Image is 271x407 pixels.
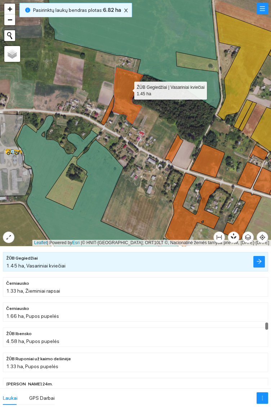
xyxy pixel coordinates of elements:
[6,280,29,287] span: Černiausko
[257,395,268,401] span: more
[6,255,38,262] span: ŽŪB Gegiedžiai
[257,3,268,14] button: menu
[6,305,29,312] span: Černiausko
[6,288,60,294] span: 1.33 ha, Žieminiai rapsai
[34,240,47,245] a: Leaflet
[6,363,58,369] span: 1.33 ha, Pupos pupelės
[25,8,30,13] span: info-circle
[3,394,18,402] div: Laukai
[6,381,53,388] span: Lenos Arnold 24m.
[253,256,265,267] button: arrow-right
[6,356,71,362] span: ŽŪB Ruponiai už kaimo dešinėje
[29,394,55,402] div: GPS Darbai
[32,240,271,246] div: | Powered by © HNIT-[GEOGRAPHIC_DATA]; ORT10LT ©, Nacionalinė žemės tarnyba prie AM, [DATE]-[DATE]
[8,15,12,24] span: −
[6,313,59,319] span: 1.66 ha, Pupos pupelės
[8,4,12,13] span: +
[103,7,121,13] b: 6.82 ha
[122,8,130,13] span: close
[256,259,262,265] span: arrow-right
[122,6,130,15] button: close
[4,30,15,41] button: Initiate a new search
[4,46,20,62] a: Layers
[257,232,268,243] button: aim
[3,232,14,243] button: expand-alt
[81,240,82,245] span: |
[4,14,15,25] a: Zoom out
[72,240,80,245] a: Esri
[3,234,14,240] span: expand-alt
[6,330,32,337] span: ŽŪB Ibensko
[6,263,66,269] span: 1.45 ha, Vasariniai kviečiai
[4,4,15,14] a: Zoom in
[214,234,225,240] span: column-width
[6,338,59,344] span: 4.58 ha, Pupos pupelės
[33,6,121,14] span: Pasirinktų laukų bendras plotas :
[257,234,268,240] span: aim
[257,392,268,404] button: more
[213,232,225,243] button: column-width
